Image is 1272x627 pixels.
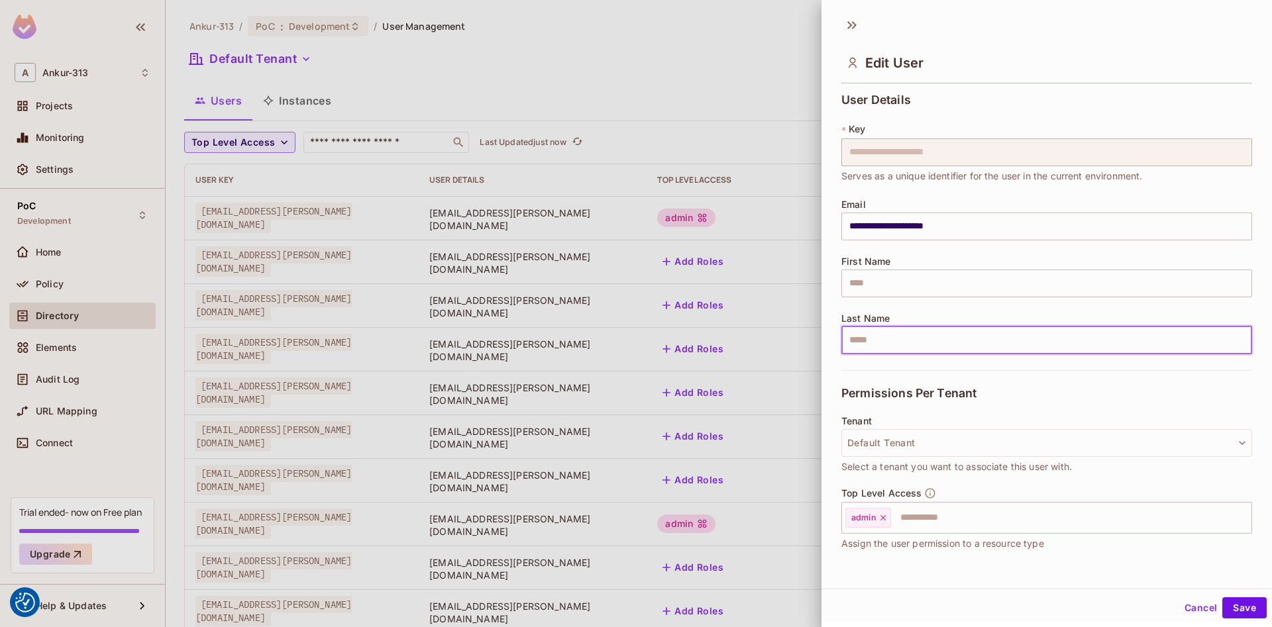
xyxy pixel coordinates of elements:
[841,459,1072,474] span: Select a tenant you want to associate this user with.
[15,593,35,612] button: Consent Preferences
[841,488,922,499] span: Top Level Access
[851,512,876,523] span: admin
[865,55,924,71] span: Edit User
[1179,597,1222,618] button: Cancel
[841,429,1252,457] button: Default Tenant
[845,508,891,528] div: admin
[1245,516,1247,518] button: Open
[841,313,890,324] span: Last Name
[841,93,911,107] span: User Details
[15,593,35,612] img: Revisit consent button
[841,536,1044,551] span: Assign the user permission to a resource type
[841,256,891,267] span: First Name
[841,416,872,426] span: Tenant
[1222,597,1267,618] button: Save
[849,124,865,134] span: Key
[841,387,977,400] span: Permissions Per Tenant
[841,169,1143,183] span: Serves as a unique identifier for the user in the current environment.
[841,199,866,210] span: Email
